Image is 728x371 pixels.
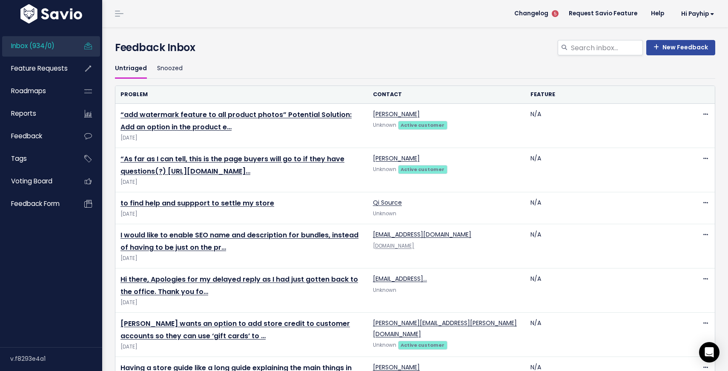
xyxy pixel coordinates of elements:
span: Feature Requests [11,64,68,73]
th: Contact [368,86,526,103]
span: Unknown [373,287,396,294]
td: N/A [525,192,683,224]
span: Reports [11,109,36,118]
a: [EMAIL_ADDRESS][DOMAIN_NAME] [373,230,471,239]
a: [PERSON_NAME] [373,110,420,118]
div: v.f8293e4a1 [10,348,102,370]
td: N/A [525,148,683,192]
span: [DATE] [120,178,363,187]
span: Roadmaps [11,86,46,95]
span: Unknown [373,342,396,348]
span: Unknown [373,210,396,217]
span: [DATE] [120,254,363,263]
span: Tags [11,154,27,163]
a: [PERSON_NAME] wants an option to add store credit to customer accounts so they can use ‘gift card... [120,319,350,341]
a: Roadmaps [2,81,71,101]
a: to find help and suppport to settle my store [120,198,274,208]
a: Active customer [398,120,447,129]
span: [DATE] [120,210,363,219]
a: New Feedback [646,40,715,55]
a: Hi there, Apologies for my delayed reply as I had just gotten back to the office. Thank you fo… [120,274,358,297]
strong: Active customer [401,342,444,348]
a: [PERSON_NAME][EMAIL_ADDRESS][PERSON_NAME][DOMAIN_NAME] [373,319,517,338]
a: Snoozed [157,59,183,79]
a: Request Savio Feature [562,7,644,20]
span: Changelog [514,11,548,17]
a: “add watermark feature to all product photos” Potential Solution: Add an option in the product e… [120,110,352,132]
strong: Active customer [401,166,444,173]
th: Problem [115,86,368,103]
a: Active customer [398,165,447,173]
h4: Feedback Inbox [115,40,715,55]
input: Search inbox... [570,40,643,55]
a: Active customer [398,340,447,349]
span: Voting Board [11,177,52,185]
ul: Filter feature requests [115,59,715,79]
a: “As far as I can tell, this is the page buyers will go to if they have questions(?) [URL][DOMAIN_... [120,154,344,176]
a: Feedback form [2,194,71,214]
a: [EMAIL_ADDRESS]… [373,274,427,283]
a: Reports [2,104,71,123]
span: Inbox (934/0) [11,41,54,50]
span: [DATE] [120,134,363,143]
span: 5 [552,10,559,17]
td: N/A [525,268,683,313]
a: Qi Source [373,198,402,207]
strong: Active customer [401,122,444,128]
a: [PERSON_NAME] [373,154,420,163]
a: Voting Board [2,171,71,191]
a: Help [644,7,671,20]
a: Feature Requests [2,59,71,78]
a: Untriaged [115,59,147,79]
img: logo-white.9d6f32f41409.svg [18,4,84,23]
span: Hi Payhip [681,11,714,17]
span: Feedback form [11,199,60,208]
span: [DATE] [120,298,363,307]
a: Hi Payhip [671,7,721,20]
td: N/A [525,224,683,268]
th: Feature [525,86,683,103]
a: Feedback [2,126,71,146]
td: N/A [525,313,683,357]
div: Open Intercom Messenger [699,342,719,362]
a: I would like to enable SEO name and description for bundles, instead of having to be just on the pr… [120,230,358,252]
span: Unknown [373,166,396,173]
span: Feedback [11,131,42,140]
a: Tags [2,149,71,168]
span: [DATE] [120,342,363,351]
span: Unknown [373,122,396,128]
td: N/A [525,104,683,148]
a: [DOMAIN_NAME] [373,243,414,249]
a: Inbox (934/0) [2,36,71,56]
